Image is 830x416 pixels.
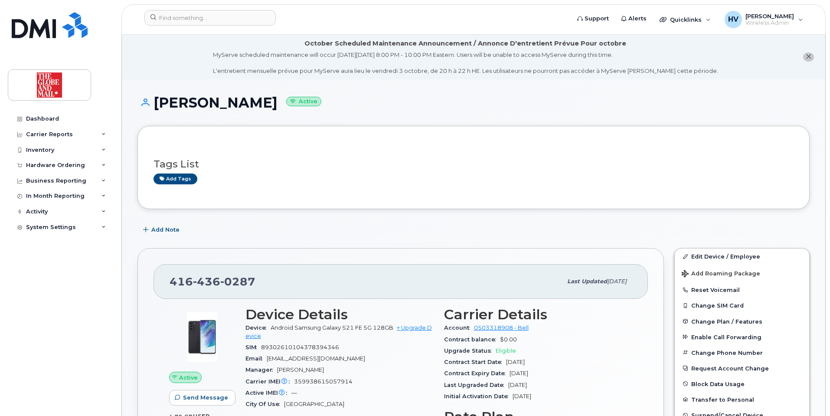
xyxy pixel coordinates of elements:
span: — [291,390,297,396]
button: Send Message [169,390,235,406]
span: Android Samsung Galaxy S21 FE 5G 128GB [271,324,393,331]
h3: Device Details [245,307,434,322]
span: [PERSON_NAME] [277,367,324,373]
span: [DATE] [510,370,528,377]
h1: [PERSON_NAME] [137,95,810,110]
span: Active IMEI [245,390,291,396]
span: Device [245,324,271,331]
span: 436 [193,275,220,288]
button: Reset Voicemail [675,282,809,298]
button: Change Phone Number [675,345,809,360]
div: MyServe scheduled maintenance will occur [DATE][DATE] 8:00 PM - 10:00 PM Eastern. Users will be u... [213,51,718,75]
span: [GEOGRAPHIC_DATA] [284,401,344,407]
span: 359938615057914 [294,378,353,385]
span: Initial Activation Date [444,393,513,400]
a: + Upgrade Device [245,324,432,339]
span: Email [245,355,267,362]
button: Change SIM Card [675,298,809,313]
a: Edit Device / Employee [675,249,809,264]
button: Add Note [137,222,187,238]
span: Upgrade Status [444,347,496,354]
span: [DATE] [513,393,531,400]
button: Request Account Change [675,360,809,376]
img: image20231002-3703462-abbrul.jpeg [176,311,228,363]
span: Change Plan / Features [691,318,762,324]
span: Add Note [151,226,180,234]
span: [EMAIL_ADDRESS][DOMAIN_NAME] [267,355,365,362]
span: City Of Use [245,401,284,407]
span: Last updated [567,278,607,285]
span: SIM [245,344,261,350]
h3: Carrier Details [444,307,632,322]
button: Block Data Usage [675,376,809,392]
button: Change Plan / Features [675,314,809,329]
span: Active [179,373,198,382]
span: Eligible [496,347,516,354]
button: Transfer to Personal [675,392,809,407]
h3: Tags List [154,159,794,170]
a: 0503318908 - Bell [474,324,529,331]
span: [DATE] [607,278,627,285]
small: Active [286,97,321,107]
a: Add tags [154,174,197,184]
span: $0.00 [500,336,517,343]
span: Send Message [183,393,228,402]
span: Add Roaming Package [682,270,760,278]
span: Contract Expiry Date [444,370,510,377]
span: Last Upgraded Date [444,382,508,388]
span: [DATE] [508,382,527,388]
span: Enable Call Forwarding [691,334,761,340]
button: close notification [803,52,814,62]
span: 0287 [220,275,255,288]
span: Contract Start Date [444,359,506,365]
span: Carrier IMEI [245,378,294,385]
span: Manager [245,367,277,373]
span: [DATE] [506,359,525,365]
button: Add Roaming Package [675,264,809,282]
span: 89302610104378394346 [261,344,339,350]
span: Contract balance [444,336,500,343]
span: 416 [170,275,255,288]
button: Enable Call Forwarding [675,329,809,345]
span: Account [444,324,474,331]
div: October Scheduled Maintenance Announcement / Annonce D'entretient Prévue Pour octobre [304,39,626,48]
